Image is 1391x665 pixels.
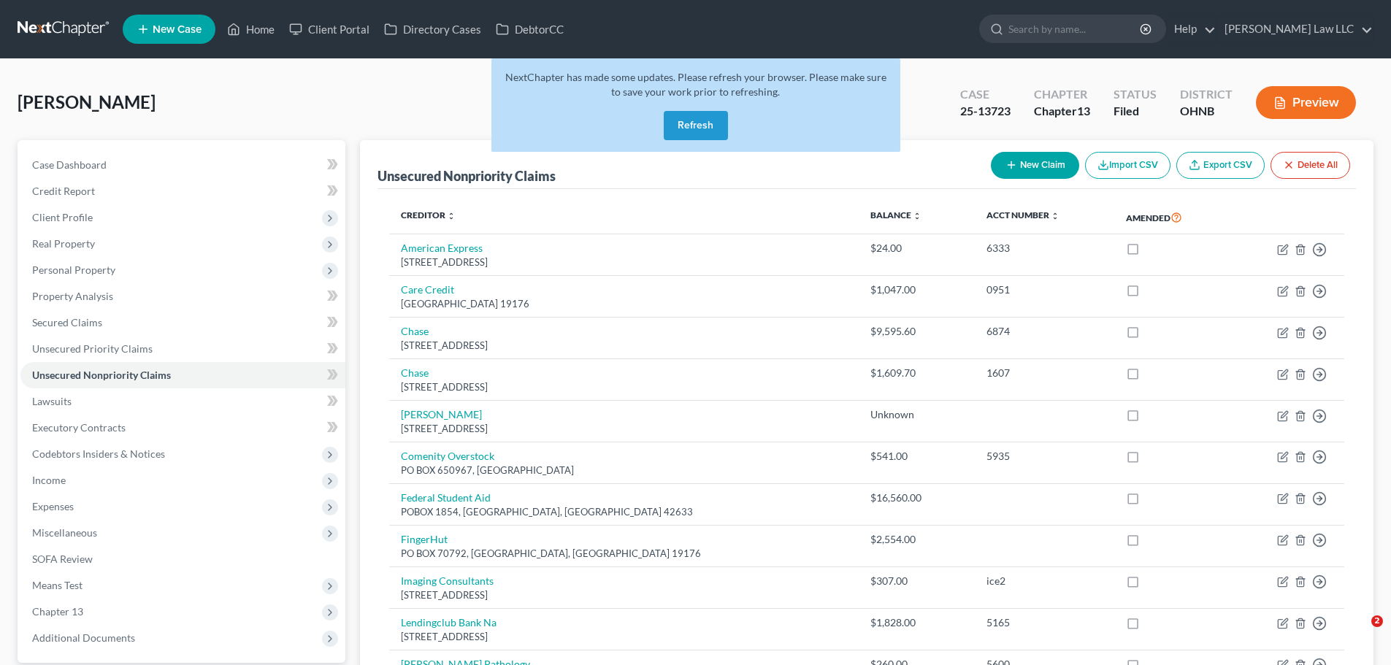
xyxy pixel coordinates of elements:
span: Unsecured Priority Claims [32,342,153,355]
div: 25-13723 [960,103,1011,120]
div: OHNB [1180,103,1233,120]
a: Lendingclub Bank Na [401,616,497,629]
div: 1607 [986,366,1103,380]
a: Home [220,16,282,42]
a: DebtorCC [488,16,571,42]
div: $541.00 [870,449,963,464]
span: Income [32,474,66,486]
input: Search by name... [1008,15,1142,42]
a: Creditor unfold_more [401,210,456,220]
div: POBOX 1854, [GEOGRAPHIC_DATA], [GEOGRAPHIC_DATA] 42633 [401,505,846,519]
a: Help [1167,16,1216,42]
button: Delete All [1271,152,1350,179]
a: Chase [401,366,429,379]
i: unfold_more [913,212,921,220]
div: Unknown [870,407,963,422]
div: [STREET_ADDRESS] [401,422,846,436]
a: Credit Report [20,178,345,204]
a: Federal Student Aid [401,491,491,504]
div: Status [1114,86,1157,103]
i: unfold_more [447,212,456,220]
a: Acct Number unfold_more [986,210,1059,220]
span: Codebtors Insiders & Notices [32,447,165,460]
span: New Case [153,24,202,35]
a: Lawsuits [20,388,345,415]
span: 2 [1371,615,1383,627]
a: Secured Claims [20,310,345,336]
div: $24.00 [870,241,963,255]
div: Filed [1114,103,1157,120]
div: $2,554.00 [870,532,963,547]
span: SOFA Review [32,553,93,565]
div: 5165 [986,615,1103,630]
span: 13 [1077,104,1090,118]
div: 6874 [986,324,1103,339]
div: Chapter [1034,86,1090,103]
div: [STREET_ADDRESS] [401,380,846,394]
a: American Express [401,242,483,254]
button: Refresh [664,111,728,140]
span: Client Profile [32,211,93,223]
th: Amended [1114,201,1230,234]
div: $1,047.00 [870,282,963,297]
a: FingerHut [401,533,448,545]
div: Case [960,86,1011,103]
a: Executory Contracts [20,415,345,441]
span: Means Test [32,579,83,591]
a: [PERSON_NAME] Law LLC [1217,16,1373,42]
a: SOFA Review [20,546,345,572]
a: Unsecured Nonpriority Claims [20,362,345,388]
span: Credit Report [32,185,95,197]
div: PO BOX 650967, [GEOGRAPHIC_DATA] [401,464,846,477]
span: Lawsuits [32,395,72,407]
iframe: Intercom live chat [1341,615,1376,650]
div: [GEOGRAPHIC_DATA] 19176 [401,297,846,311]
a: Chase [401,325,429,337]
span: Miscellaneous [32,526,97,539]
a: Balance unfold_more [870,210,921,220]
span: Expenses [32,500,74,512]
span: Real Property [32,237,95,250]
button: Import CSV [1085,152,1170,179]
div: District [1180,86,1233,103]
span: Unsecured Nonpriority Claims [32,369,171,381]
div: 0951 [986,282,1103,297]
a: Unsecured Priority Claims [20,336,345,362]
div: ice2 [986,574,1103,588]
button: New Claim [991,152,1079,179]
a: Comenity Overstock [401,450,494,462]
div: 5935 [986,449,1103,464]
span: Property Analysis [32,290,113,302]
div: Chapter [1034,103,1090,120]
span: Additional Documents [32,631,135,644]
a: Export CSV [1176,152,1265,179]
div: [STREET_ADDRESS] [401,630,846,644]
div: $16,560.00 [870,491,963,505]
a: Imaging Consultants [401,574,494,587]
i: unfold_more [1051,212,1059,220]
div: $1,828.00 [870,615,963,630]
button: Preview [1256,86,1356,119]
div: $1,609.70 [870,366,963,380]
div: [STREET_ADDRESS] [401,588,846,602]
span: Personal Property [32,264,115,276]
div: PO BOX 70792, [GEOGRAPHIC_DATA], [GEOGRAPHIC_DATA] 19176 [401,547,846,561]
a: Directory Cases [377,16,488,42]
div: [STREET_ADDRESS] [401,255,846,269]
a: Property Analysis [20,283,345,310]
div: 6333 [986,241,1103,255]
span: Chapter 13 [32,605,83,618]
span: NextChapter has made some updates. Please refresh your browser. Please make sure to save your wor... [505,71,886,98]
span: [PERSON_NAME] [18,91,156,112]
div: [STREET_ADDRESS] [401,339,846,353]
a: Client Portal [282,16,377,42]
a: Case Dashboard [20,152,345,178]
span: Case Dashboard [32,158,107,171]
div: Unsecured Nonpriority Claims [378,167,556,185]
a: Care Credit [401,283,454,296]
span: Secured Claims [32,316,102,328]
a: [PERSON_NAME] [401,408,482,420]
span: Executory Contracts [32,421,126,434]
div: $9,595.60 [870,324,963,339]
div: $307.00 [870,574,963,588]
